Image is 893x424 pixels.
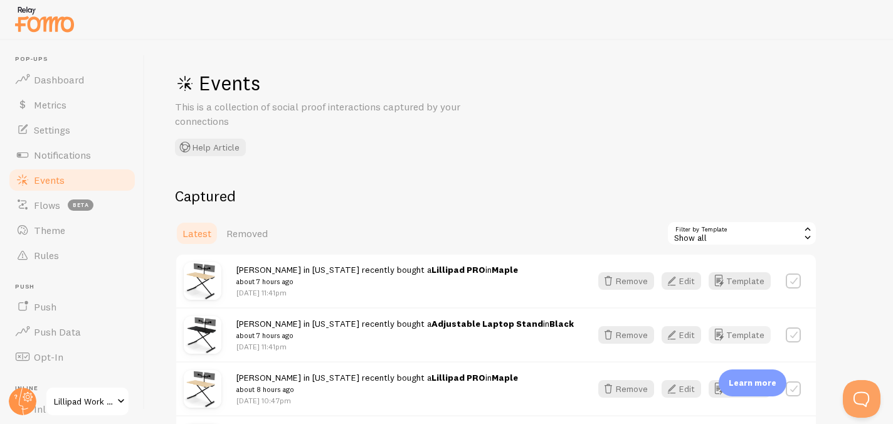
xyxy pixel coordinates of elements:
h2: Captured [175,186,817,206]
button: Edit [662,272,701,290]
img: fomo-relay-logo-orange.svg [13,3,76,35]
img: Lillipad42Black1.jpg [184,316,221,354]
div: Learn more [719,369,786,396]
a: Edit [662,380,709,398]
div: Show all [667,221,817,246]
a: Events [8,167,137,193]
iframe: Help Scout Beacon - Open [843,380,880,418]
button: Remove [598,326,654,344]
span: Settings [34,124,70,136]
button: Edit [662,326,701,344]
a: Latest [175,221,219,246]
a: Rules [8,243,137,268]
h1: Events [175,70,551,96]
strong: Black [549,318,574,329]
a: Notifications [8,142,137,167]
a: Edit [662,272,709,290]
span: Dashboard [34,73,84,86]
a: Dashboard [8,67,137,92]
a: Flows beta [8,193,137,218]
a: Lillipad PRO [431,264,485,275]
a: Lillipad PRO [431,372,485,383]
p: This is a collection of social proof interactions captured by your connections [175,100,476,129]
span: Rules [34,249,59,262]
span: Removed [226,227,268,240]
span: Inline [15,384,137,393]
a: Push [8,294,137,319]
a: Removed [219,221,275,246]
span: Push [15,283,137,291]
a: Push Data [8,319,137,344]
span: Push [34,300,56,313]
span: [PERSON_NAME] in [US_STATE] recently bought a in [236,372,518,395]
strong: Maple [492,264,518,275]
button: Edit [662,380,701,398]
img: Lillipad42Maple1.jpg [184,262,221,300]
span: Events [34,174,65,186]
a: Theme [8,218,137,243]
span: Metrics [34,98,66,111]
span: Latest [182,227,211,240]
a: Adjustable Laptop Stand [431,318,543,329]
a: Lillipad Work Solutions [45,386,130,416]
button: Help Article [175,139,246,156]
a: Metrics [8,92,137,117]
span: Theme [34,224,65,236]
button: Remove [598,272,654,290]
span: Pop-ups [15,55,137,63]
span: [PERSON_NAME] in [US_STATE] recently bought a in [236,318,574,341]
img: Lillipad42Maple1.jpg [184,370,221,408]
a: Settings [8,117,137,142]
p: [DATE] 10:47pm [236,395,518,406]
p: [DATE] 11:41pm [236,287,518,298]
a: Opt-In [8,344,137,369]
a: Edit [662,326,709,344]
small: about 7 hours ago [236,330,574,341]
span: [PERSON_NAME] in [US_STATE] recently bought a in [236,264,518,287]
span: Push Data [34,326,81,338]
span: beta [68,199,93,211]
small: about 8 hours ago [236,384,518,395]
small: about 7 hours ago [236,276,518,287]
button: Remove [598,380,654,398]
span: Notifications [34,149,91,161]
button: Template [709,326,771,344]
button: Template [709,272,771,290]
span: Lillipad Work Solutions [54,394,114,409]
span: Opt-In [34,351,63,363]
p: [DATE] 11:41pm [236,341,574,352]
span: Flows [34,199,60,211]
p: Learn more [729,377,776,389]
strong: Maple [492,372,518,383]
button: Template [709,380,771,398]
